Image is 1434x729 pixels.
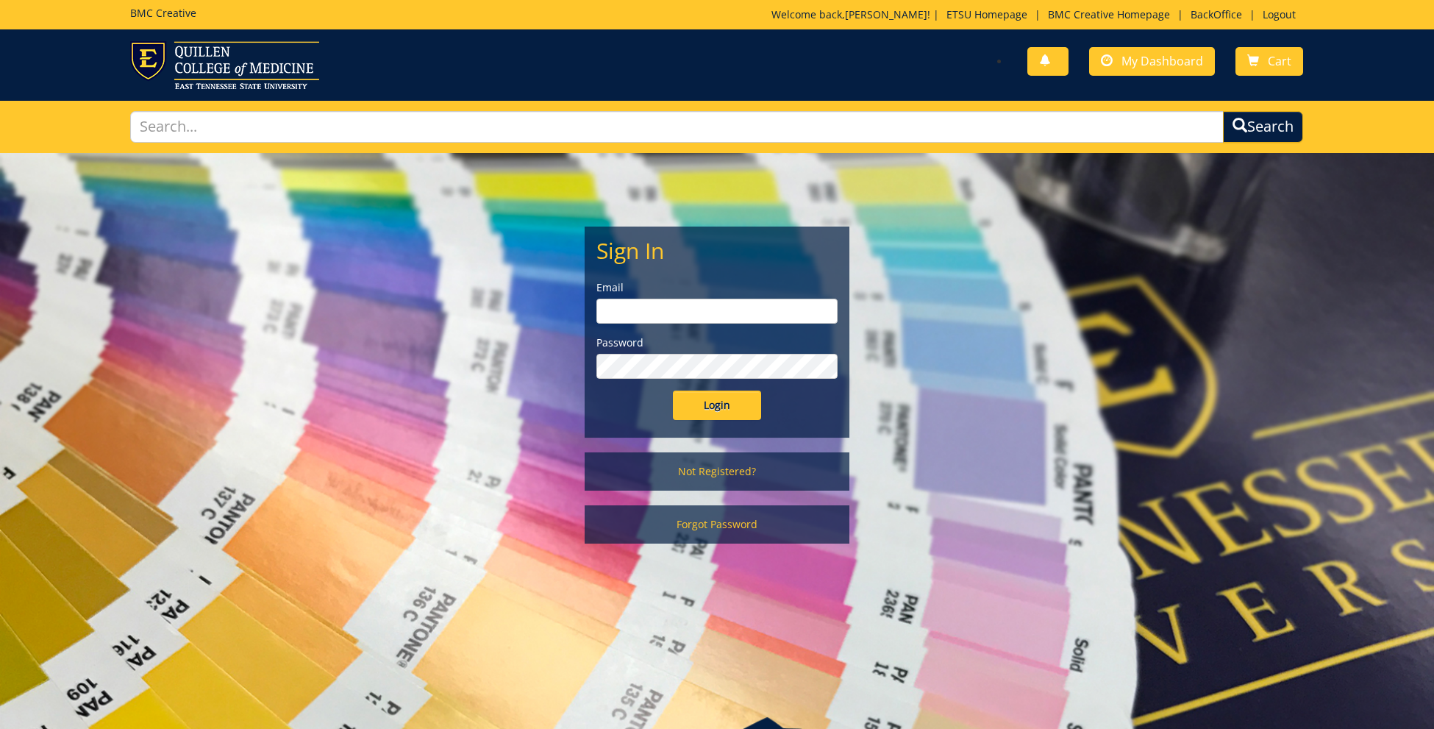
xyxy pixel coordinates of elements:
[130,41,319,89] img: ETSU logo
[596,280,838,295] label: Email
[130,7,196,18] h5: BMC Creative
[1255,7,1303,21] a: Logout
[845,7,927,21] a: [PERSON_NAME]
[1183,7,1249,21] a: BackOffice
[1121,53,1203,69] span: My Dashboard
[596,335,838,350] label: Password
[673,391,761,420] input: Login
[939,7,1035,21] a: ETSU Homepage
[585,505,849,544] a: Forgot Password
[130,111,1224,143] input: Search...
[1235,47,1303,76] a: Cart
[1089,47,1215,76] a: My Dashboard
[596,238,838,263] h2: Sign In
[1041,7,1177,21] a: BMC Creative Homepage
[1223,111,1303,143] button: Search
[771,7,1303,22] p: Welcome back, ! | | | |
[585,452,849,491] a: Not Registered?
[1268,53,1291,69] span: Cart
